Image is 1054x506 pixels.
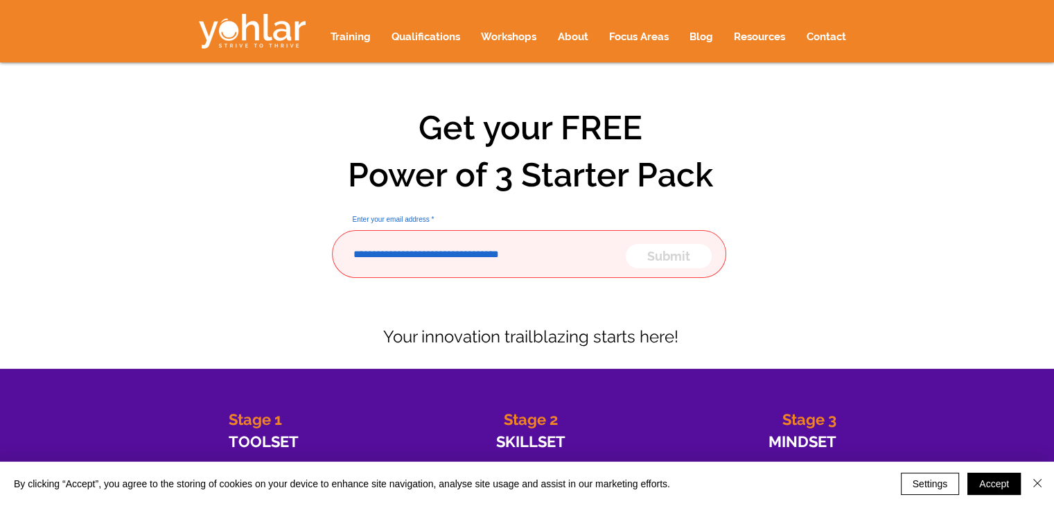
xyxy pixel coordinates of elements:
[199,14,306,49] img: Yohlar - Strive to Thrive logo
[551,20,595,53] p: About
[768,433,836,451] span: MINDSET
[800,20,853,53] p: Contact
[496,433,565,451] span: SKILLSET
[967,473,1021,495] button: Accept
[332,216,726,223] label: Enter your email address
[602,20,676,53] p: Focus Areas
[471,20,547,53] a: Workshops
[1029,475,1046,491] img: Close
[348,108,713,194] span: Get your FREE Power of 3 Starter Pack
[14,478,670,490] span: By clicking “Accept”, you agree to the storing of cookies on your device to enhance site navigati...
[547,20,599,53] a: About
[782,410,836,428] span: Stage 3
[901,473,960,495] button: Settings
[723,20,796,53] div: Resources
[324,20,378,53] p: Training
[679,20,723,53] a: Blog
[647,247,690,265] span: Submit
[229,433,299,451] span: TOOLSET
[626,244,712,268] button: Submit
[385,20,467,53] p: Qualifications
[1029,473,1046,495] button: Close
[683,20,720,53] p: Blog
[320,20,857,53] nav: Site
[796,20,857,53] a: Contact
[599,20,679,53] div: Focus Areas
[320,20,381,53] a: Training
[229,410,282,428] span: Stage 1
[383,326,678,347] span: Your innovation trailblazing starts here!
[381,20,471,53] a: Qualifications
[504,410,558,428] span: Stage 2
[474,20,543,53] p: Workshops
[727,20,792,53] p: Resources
